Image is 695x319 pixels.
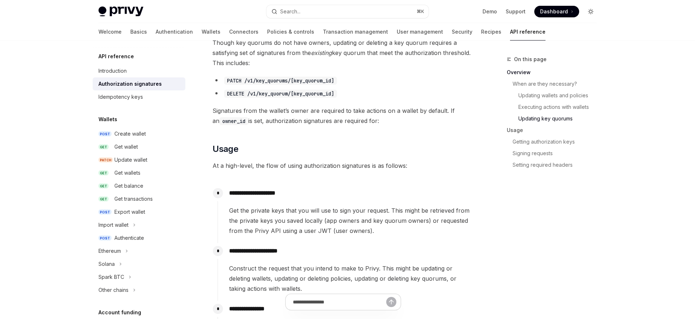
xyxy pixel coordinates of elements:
[513,148,602,159] a: Signing requests
[229,205,473,236] span: Get the private keys that you will use to sign your request. This might be retrieved from the pri...
[513,159,602,171] a: Setting required headers
[506,8,526,15] a: Support
[98,286,129,294] div: Other chains
[93,192,185,205] a: GETGet transactions
[93,77,185,90] a: Authorization signatures
[93,90,185,103] a: Idempotency keys
[507,124,602,136] a: Usage
[229,263,473,294] span: Construct the request that you intend to make to Privy. This might be updating or deleting wallet...
[514,55,547,64] span: On this page
[98,67,127,75] div: Introduction
[280,7,300,16] div: Search...
[513,78,602,90] a: When are they necessary?
[98,235,111,241] span: POST
[507,67,602,78] a: Overview
[212,143,238,155] span: Usage
[98,80,162,88] div: Authorization signatures
[202,23,220,41] a: Wallets
[212,38,473,68] span: Though key quorums do not have owners, updating or deleting a key quorum requires a satisfying se...
[93,205,185,218] a: POSTExport wallet
[311,49,332,56] em: existing
[98,260,115,268] div: Solana
[114,129,146,138] div: Create wallet
[98,23,122,41] a: Welcome
[114,143,138,151] div: Get wallet
[93,231,185,244] a: POSTAuthenticate
[98,131,111,137] span: POST
[510,23,546,41] a: API reference
[212,106,473,126] span: Signatures from the wallet’s owner are required to take actions on a wallet by default. If an is ...
[229,23,258,41] a: Connectors
[397,23,443,41] a: User management
[518,113,602,124] a: Updating key quorums
[98,170,109,176] span: GET
[114,182,143,190] div: Get balance
[98,209,111,215] span: POST
[224,77,337,85] code: PATCH /v1/key_quorums/[key_quorum_id]
[93,127,185,140] a: POSTCreate wallet
[98,7,143,17] img: light logo
[513,136,602,148] a: Getting authorization keys
[266,5,429,18] button: Search...⌘K
[93,140,185,153] a: GETGet wallet
[212,161,473,171] span: At a high-level, the flow of using authorization signatures is as follows:
[518,101,602,113] a: Executing actions with wallets
[114,169,140,177] div: Get wallets
[267,23,314,41] a: Policies & controls
[483,8,497,15] a: Demo
[114,234,144,242] div: Authenticate
[93,179,185,192] a: GETGet balance
[93,166,185,179] a: GETGet wallets
[540,8,568,15] span: Dashboard
[518,90,602,101] a: Updating wallets and policies
[114,156,147,164] div: Update wallet
[114,208,145,216] div: Export wallet
[93,64,185,77] a: Introduction
[98,247,121,255] div: Ethereum
[98,93,143,101] div: Idempotency keys
[219,117,248,125] code: owner_id
[130,23,147,41] a: Basics
[98,221,129,229] div: Import wallet
[323,23,388,41] a: Transaction management
[93,153,185,166] a: PATCHUpdate wallet
[534,6,579,17] a: Dashboard
[156,23,193,41] a: Authentication
[98,183,109,189] span: GET
[98,52,134,61] h5: API reference
[98,273,124,281] div: Spark BTC
[585,6,597,17] button: Toggle dark mode
[98,308,141,317] h5: Account funding
[98,144,109,150] span: GET
[224,90,337,98] code: DELETE /v1/key_quorum/[key_quorum_id]
[98,115,117,124] h5: Wallets
[417,9,424,14] span: ⌘ K
[452,23,472,41] a: Security
[114,195,153,203] div: Get transactions
[98,157,113,163] span: PATCH
[98,196,109,202] span: GET
[386,297,396,307] button: Send message
[481,23,501,41] a: Recipes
